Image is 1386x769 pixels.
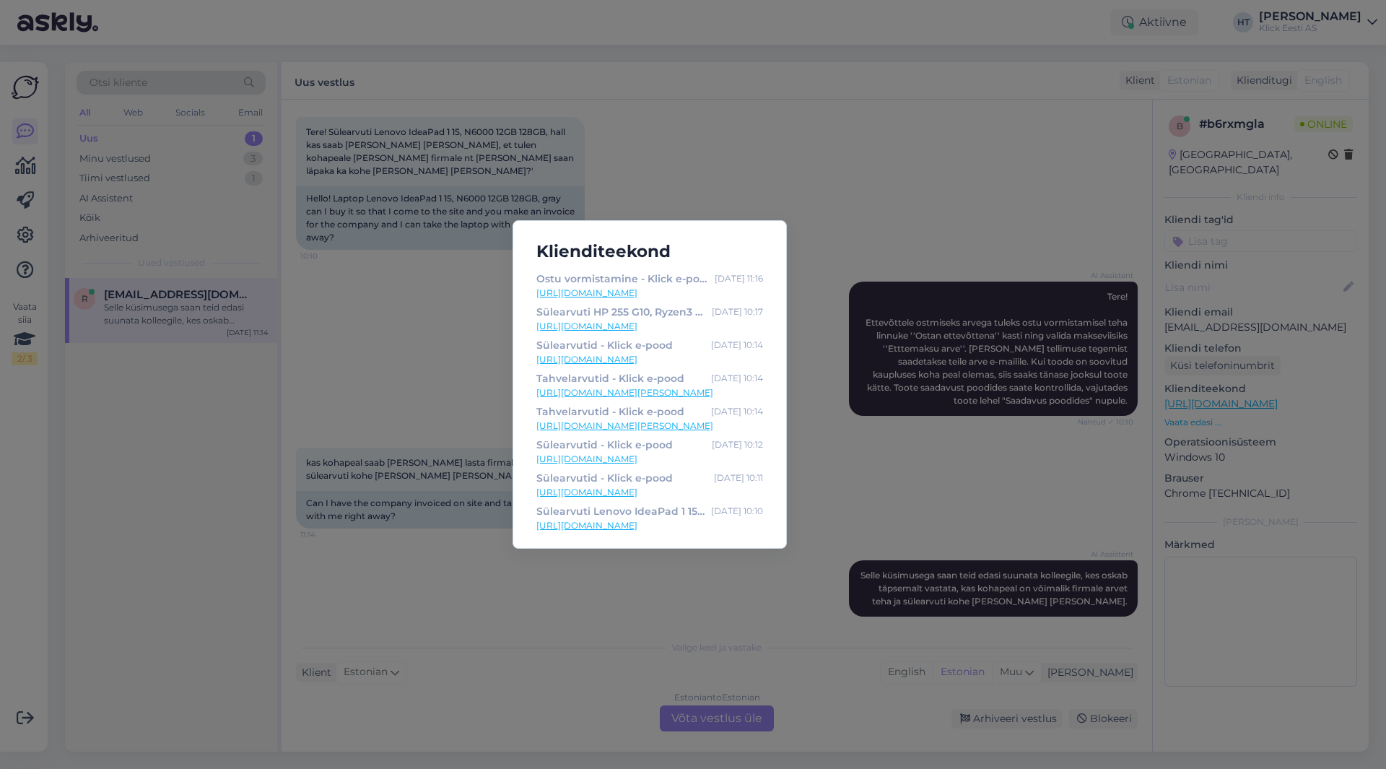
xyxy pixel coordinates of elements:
[712,437,763,453] div: [DATE] 10:12
[525,238,775,265] h5: Klienditeekond
[536,287,763,300] a: [URL][DOMAIN_NAME]
[712,304,763,320] div: [DATE] 10:17
[536,486,763,499] a: [URL][DOMAIN_NAME]
[536,386,763,399] a: [URL][DOMAIN_NAME][PERSON_NAME]
[536,353,763,366] a: [URL][DOMAIN_NAME]
[536,437,673,453] div: Sülearvutid - Klick e-pood
[711,337,763,353] div: [DATE] 10:14
[711,370,763,386] div: [DATE] 10:14
[711,503,763,519] div: [DATE] 10:10
[536,470,673,486] div: Sülearvutid - Klick e-pood
[536,453,763,466] a: [URL][DOMAIN_NAME]
[714,470,763,486] div: [DATE] 10:11
[536,404,684,420] div: Tahvelarvutid - Klick e-pood
[536,519,763,532] a: [URL][DOMAIN_NAME]
[536,304,706,320] div: Sülearvuti HP 255 G10, Ryzen3 8GB 256GB, W11Pro - Klick e-pood
[536,370,684,386] div: Tahvelarvutid - Klick e-pood
[536,320,763,333] a: [URL][DOMAIN_NAME]
[711,404,763,420] div: [DATE] 10:14
[536,503,705,519] div: Sülearvuti Lenovo IdeaPad 1 15, N6000 12GB 128GB, [PERSON_NAME] e-pood
[536,271,709,287] div: Ostu vormistamine - Klick e-pood
[536,337,673,353] div: Sülearvutid - Klick e-pood
[536,420,763,433] a: [URL][DOMAIN_NAME][PERSON_NAME]
[715,271,763,287] div: [DATE] 11:16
